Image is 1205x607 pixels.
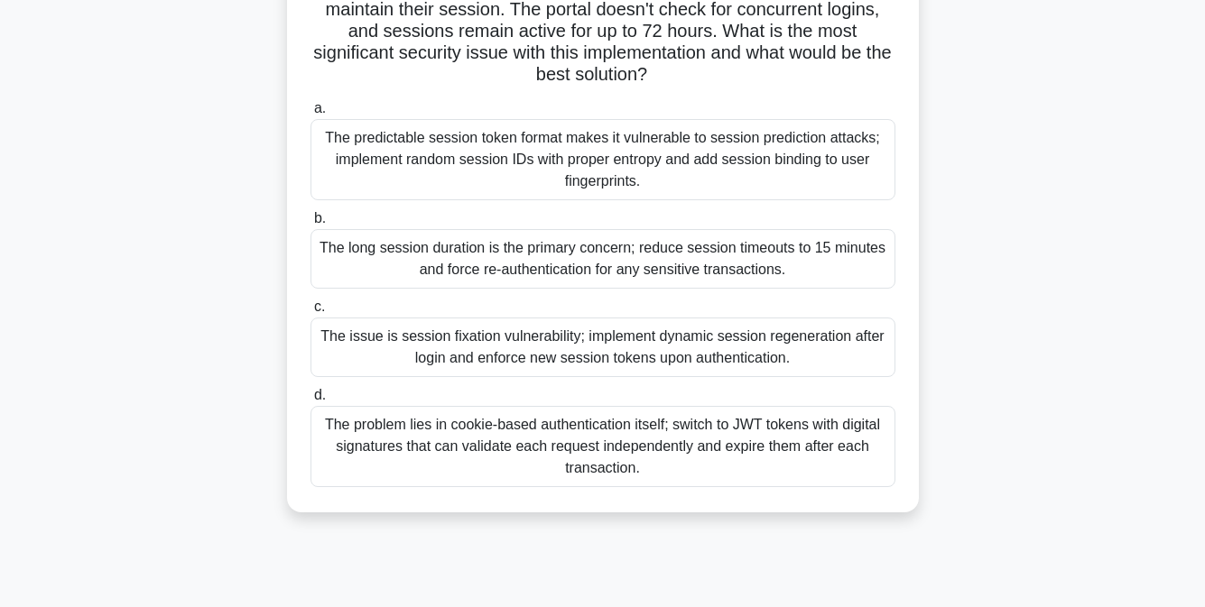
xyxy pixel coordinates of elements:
[311,229,895,289] div: The long session duration is the primary concern; reduce session timeouts to 15 minutes and force...
[311,406,895,487] div: The problem lies in cookie-based authentication itself; switch to JWT tokens with digital signatu...
[314,387,326,402] span: d.
[311,119,895,200] div: The predictable session token format makes it vulnerable to session prediction attacks; implement...
[314,210,326,225] span: b.
[314,100,326,115] span: a.
[311,317,895,377] div: The issue is session fixation vulnerability; implement dynamic session regeneration after login a...
[314,299,325,314] span: c.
